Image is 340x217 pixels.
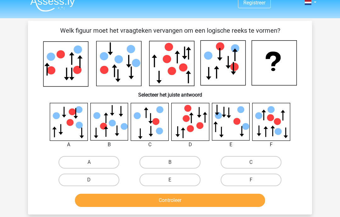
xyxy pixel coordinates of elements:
h6: Selecteer het juiste antwoord [38,87,302,98]
label: D [59,174,119,186]
label: F [221,174,281,186]
div: D [167,141,214,148]
div: A [45,141,93,148]
div: E [207,141,255,148]
label: C [221,156,281,169]
label: B [139,156,200,169]
div: C [126,141,173,148]
label: A [59,156,119,169]
p: Welk figuur moet het vraagteken vervangen om een logische reeks te vormen? [38,26,302,35]
button: Controleer [75,194,265,207]
label: E [139,174,200,186]
div: F [247,141,295,148]
div: B [86,141,133,148]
